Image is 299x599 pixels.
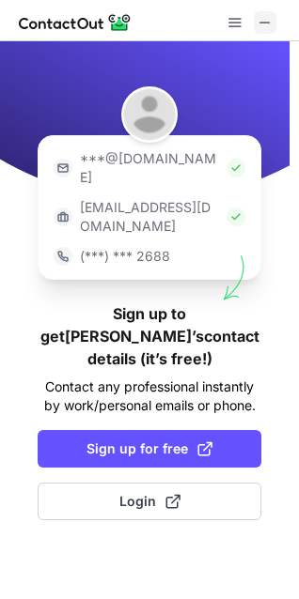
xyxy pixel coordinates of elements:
[80,149,219,187] p: ***@[DOMAIN_NAME]
[54,207,72,226] img: https://contactout.com/extension/app/static/media/login-work-icon.638a5007170bc45168077fde17b29a1...
[19,11,132,34] img: ContactOut v5.3.10
[227,207,245,226] img: Check Icon
[121,86,178,143] img: Talha Khan
[87,439,212,458] span: Sign up for free
[38,430,261,468] button: Sign up for free
[119,492,181,511] span: Login
[227,159,245,177] img: Check Icon
[38,302,261,370] h1: Sign up to get [PERSON_NAME]’s contact details (it’s free!)
[80,198,219,236] p: [EMAIL_ADDRESS][DOMAIN_NAME]
[54,247,72,266] img: https://contactout.com/extension/app/static/media/login-phone-icon.bacfcb865e29de816d437549d7f4cb...
[38,483,261,520] button: Login
[38,377,261,415] p: Contact any professional instantly by work/personal emails or phone.
[54,159,72,177] img: https://contactout.com/extension/app/static/media/login-email-icon.f64bce713bb5cd1896fef81aa7b14a...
